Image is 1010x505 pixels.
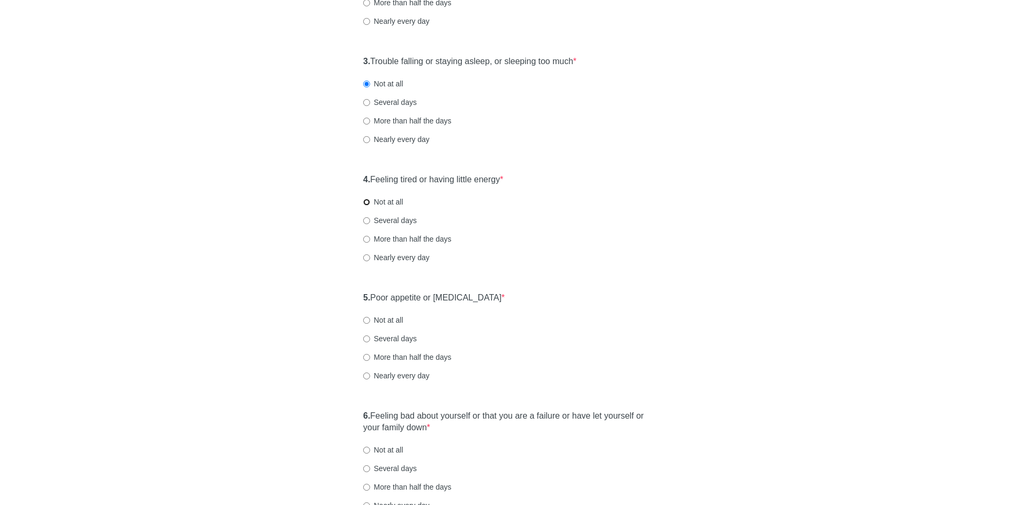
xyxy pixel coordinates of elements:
input: More than half the days [363,236,370,243]
label: Nearly every day [363,370,429,381]
input: Not at all [363,317,370,324]
input: Nearly every day [363,136,370,143]
label: More than half the days [363,234,451,244]
label: Not at all [363,197,403,207]
label: More than half the days [363,116,451,126]
strong: 5. [363,293,370,302]
label: Not at all [363,315,403,325]
label: Several days [363,333,417,344]
input: More than half the days [363,484,370,491]
label: Nearly every day [363,134,429,145]
label: Several days [363,463,417,474]
strong: 4. [363,175,370,184]
label: Nearly every day [363,252,429,263]
label: Feeling tired or having little energy [363,174,503,186]
input: Not at all [363,447,370,454]
label: Poor appetite or [MEDICAL_DATA] [363,292,505,304]
label: Several days [363,97,417,108]
input: More than half the days [363,354,370,361]
label: Not at all [363,445,403,455]
input: More than half the days [363,118,370,125]
input: Several days [363,217,370,224]
input: Several days [363,99,370,106]
input: Several days [363,465,370,472]
input: Not at all [363,199,370,206]
input: Several days [363,335,370,342]
label: More than half the days [363,482,451,492]
label: Several days [363,215,417,226]
label: More than half the days [363,352,451,362]
label: Feeling bad about yourself or that you are a failure or have let yourself or your family down [363,410,647,435]
input: Nearly every day [363,373,370,379]
label: Not at all [363,78,403,89]
input: Nearly every day [363,254,370,261]
label: Nearly every day [363,16,429,26]
strong: 3. [363,57,370,66]
input: Nearly every day [363,18,370,25]
label: Trouble falling or staying asleep, or sleeping too much [363,56,576,68]
input: Not at all [363,81,370,87]
strong: 6. [363,411,370,420]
